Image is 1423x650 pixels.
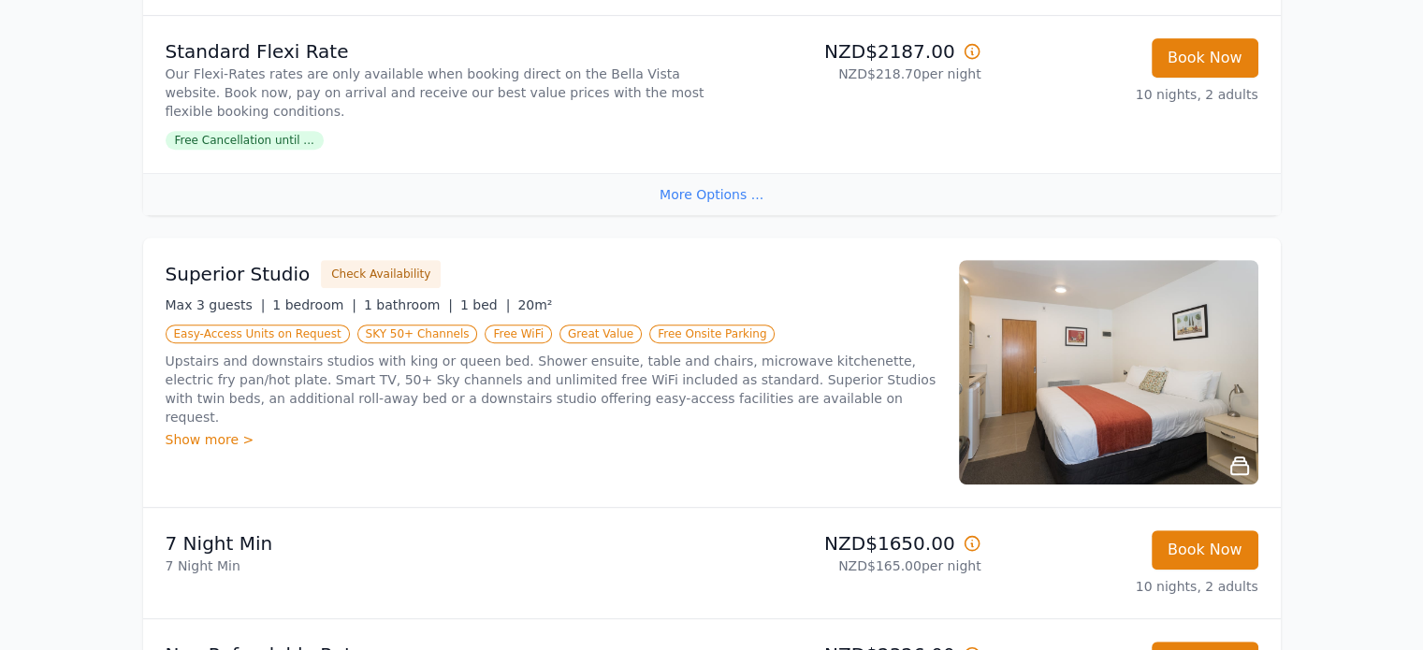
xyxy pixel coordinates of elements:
[1152,530,1258,570] button: Book Now
[719,556,981,575] p: NZD$165.00 per night
[166,430,937,449] div: Show more >
[649,325,775,343] span: Free Onsite Parking
[166,325,350,343] span: Easy-Access Units on Request
[517,297,552,312] span: 20m²
[166,261,311,287] h3: Superior Studio
[166,352,937,426] p: Upstairs and downstairs studios with king or queen bed. Shower ensuite, table and chairs, microwa...
[996,577,1258,596] p: 10 nights, 2 adults
[460,297,510,312] span: 1 bed |
[364,297,453,312] span: 1 bathroom |
[272,297,356,312] span: 1 bedroom |
[1152,38,1258,78] button: Book Now
[166,131,324,150] span: Free Cancellation until ...
[166,297,266,312] span: Max 3 guests |
[719,38,981,65] p: NZD$2187.00
[166,65,704,121] p: Our Flexi-Rates rates are only available when booking direct on the Bella Vista website. Book now...
[719,530,981,556] p: NZD$1650.00
[143,173,1281,215] div: More Options ...
[357,325,478,343] span: SKY 50+ Channels
[559,325,642,343] span: Great Value
[485,325,552,343] span: Free WiFi
[321,260,441,288] button: Check Availability
[166,38,704,65] p: Standard Flexi Rate
[166,556,704,575] p: 7 Night Min
[996,85,1258,104] p: 10 nights, 2 adults
[719,65,981,83] p: NZD$218.70 per night
[166,530,704,556] p: 7 Night Min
